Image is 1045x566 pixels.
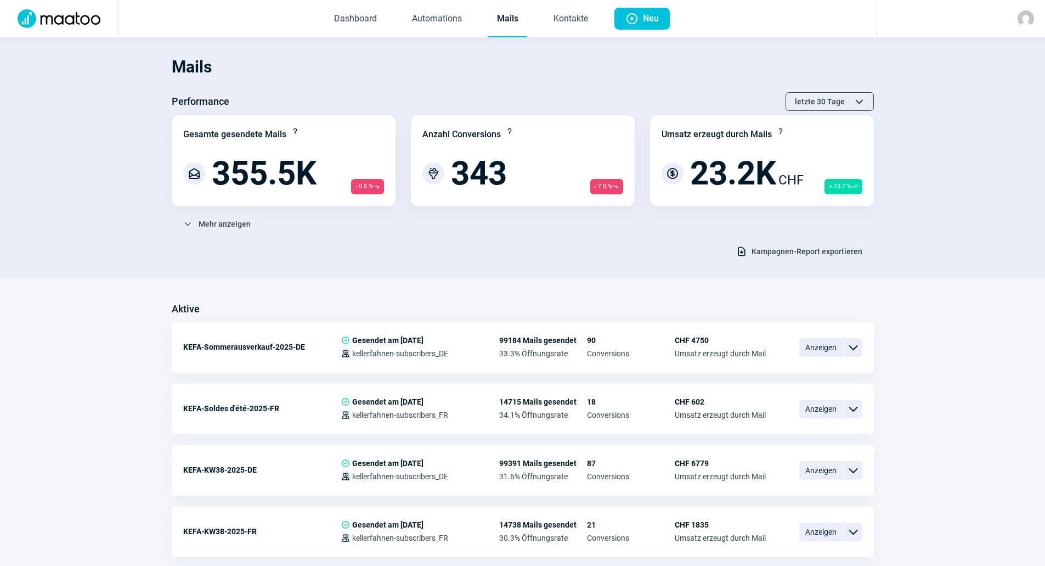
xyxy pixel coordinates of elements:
[587,534,675,542] span: Conversions
[675,397,766,406] span: CHF 602
[587,349,675,358] span: Conversions
[488,1,527,37] a: Mails
[795,93,845,110] span: letzte 30 Tage
[499,472,587,481] span: 31.6% Öffnungsrate
[587,459,675,468] span: 87
[643,8,659,30] span: Neu
[499,349,587,358] span: 33.3% Öffnungsrate
[499,520,587,529] span: 14738 Mails gesendet
[590,179,623,194] span: - 7.0 %
[499,459,587,468] span: 99391 Mails gesendet
[352,336,423,345] span: Gesendet am [DATE]
[11,9,107,28] img: Logo
[352,349,448,358] span: kellerfahnen-subscribers_DE
[352,411,448,419] span: kellerfahnen-subscribers_FR
[183,459,341,481] div: KEFA-KW38-2025-DE
[351,179,384,194] span: - 0.5 %
[172,48,874,86] h1: Mails
[675,472,766,481] span: Umsatz erzeugt durch Mail
[172,215,262,233] button: Mehr anzeigen
[1018,10,1034,27] img: avatar
[778,170,804,190] span: CHF
[799,338,843,357] span: Anzeigen
[662,128,772,141] div: Umsatz erzeugt durch Mails
[545,1,597,37] a: Kontakte
[499,397,587,406] span: 14715 Mails gesendet
[675,349,766,358] span: Umsatz erzeugt durch Mail
[824,179,862,194] span: + 13.7 %
[172,300,200,318] h3: Aktive
[690,157,776,190] span: 23.2K
[799,400,843,418] span: Anzeigen
[675,520,766,529] span: CHF 1835
[199,215,251,233] span: Mehr anzeigen
[499,411,587,419] span: 34.1% Öffnungsrate
[614,8,670,30] button: Neu
[675,534,766,542] span: Umsatz erzeugt durch Mail
[675,336,766,345] span: CHF 4750
[352,520,423,529] span: Gesendet am [DATE]
[799,523,843,541] span: Anzeigen
[352,472,448,481] span: kellerfahnen-subscribers_DE
[403,1,471,37] a: Automations
[183,128,286,141] div: Gesamte gesendete Mails
[325,1,386,37] a: Dashboard
[675,411,766,419] span: Umsatz erzeugt durch Mail
[212,157,317,190] span: 355.5K
[499,336,587,345] span: 99184 Mails gesendet
[587,411,675,419] span: Conversions
[587,336,675,345] span: 90
[587,520,675,529] span: 21
[183,397,341,419] div: KEFA-Soldes d'été-2025-FR
[172,93,229,110] h3: Performance
[499,534,587,542] span: 30.3% Öffnungsrate
[587,397,675,406] span: 18
[451,157,507,190] span: 343
[725,242,874,261] button: Kampagnen-Report exportieren
[422,128,501,141] div: Anzahl Conversions
[183,336,341,358] div: KEFA-Sommerausverkauf-2025-DE
[675,459,766,468] span: CHF 6779
[752,243,862,260] span: Kampagnen-Report exportieren
[799,461,843,480] span: Anzeigen
[352,534,448,542] span: kellerfahnen-subscribers_FR
[352,397,423,406] span: Gesendet am [DATE]
[183,520,341,542] div: KEFA-KW38-2025-FR
[352,459,423,468] span: Gesendet am [DATE]
[587,472,675,481] span: Conversions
